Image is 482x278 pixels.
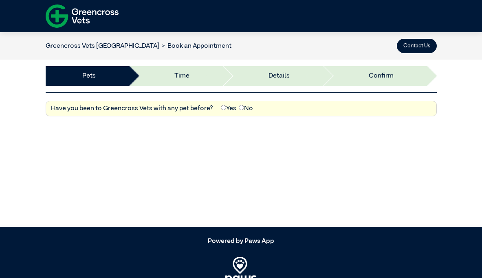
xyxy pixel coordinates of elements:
label: Have you been to Greencross Vets with any pet before? [51,104,213,113]
button: Contact Us [397,39,437,53]
img: f-logo [46,2,119,30]
h5: Powered by Paws App [46,238,437,245]
a: Greencross Vets [GEOGRAPHIC_DATA] [46,43,159,49]
a: Pets [82,71,96,81]
input: Yes [221,105,226,110]
input: No [239,105,244,110]
label: No [239,104,253,113]
nav: breadcrumb [46,41,232,51]
label: Yes [221,104,236,113]
li: Book an Appointment [159,41,232,51]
